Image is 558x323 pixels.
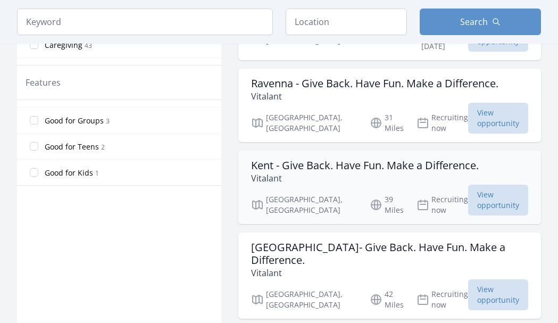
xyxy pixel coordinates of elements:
p: Recruiting now [417,112,468,134]
input: Good for Teens 2 [30,142,38,151]
p: Vitalant [251,267,528,279]
p: 39 Miles [370,194,404,216]
h3: Ravenna - Give Back. Have Fun. Make a Difference. [251,77,498,90]
input: Keyword [17,9,273,35]
p: Vitalant [251,172,479,185]
span: 3 [106,117,110,126]
a: [GEOGRAPHIC_DATA]- Give Back. Have Fun. Make a Difference. Vitalant [GEOGRAPHIC_DATA], [GEOGRAPHI... [238,233,541,319]
span: Good for Teens [45,142,99,152]
input: Location [286,9,407,35]
span: 1 [95,169,99,178]
span: Caregiving [45,40,82,51]
p: Vitalant [251,90,498,103]
h3: Kent - Give Back. Have Fun. Make a Difference. [251,159,479,172]
legend: Features [26,76,61,89]
span: 43 [85,41,92,50]
h3: [GEOGRAPHIC_DATA]- Give Back. Have Fun. Make a Difference. [251,241,528,267]
span: View opportunity [468,103,528,134]
span: View opportunity [468,279,528,310]
p: [GEOGRAPHIC_DATA], [GEOGRAPHIC_DATA] [251,289,357,310]
input: Caregiving 43 [30,40,38,49]
span: Good for Kids [45,168,93,178]
span: View opportunity [468,185,528,216]
span: 2 [101,143,105,152]
p: 42 Miles [370,289,404,310]
p: [GEOGRAPHIC_DATA], [GEOGRAPHIC_DATA] [251,112,357,134]
button: Search [420,9,541,35]
p: 31 Miles [370,112,404,134]
p: Recruiting now [417,289,468,310]
a: Kent - Give Back. Have Fun. Make a Difference. Vitalant [GEOGRAPHIC_DATA], [GEOGRAPHIC_DATA] 39 M... [238,151,541,224]
a: Ravenna - Give Back. Have Fun. Make a Difference. Vitalant [GEOGRAPHIC_DATA], [GEOGRAPHIC_DATA] 3... [238,69,541,142]
input: Good for Kids 1 [30,168,38,177]
span: Search [460,15,488,28]
input: Good for Groups 3 [30,116,38,125]
p: Recruiting now [417,194,468,216]
span: Good for Groups [45,115,104,126]
p: [GEOGRAPHIC_DATA], [GEOGRAPHIC_DATA] [251,194,357,216]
